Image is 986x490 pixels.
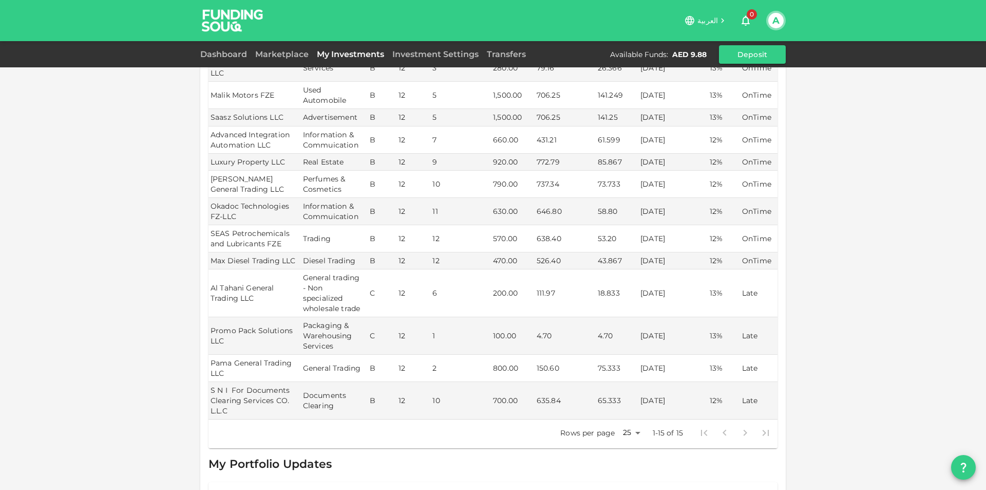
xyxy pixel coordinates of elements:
td: 6 [430,269,491,317]
td: 79.16 [535,55,596,82]
td: 26.366 [596,55,638,82]
td: 12% [708,171,740,198]
td: Real Estate [301,154,368,171]
td: B [368,126,396,154]
td: [DATE] [638,355,708,382]
td: [DATE] [638,225,708,252]
td: 12 [430,225,491,252]
td: 12% [708,126,740,154]
td: OnTime [740,252,778,269]
td: 9 [430,154,491,171]
td: 12 [396,109,430,126]
td: [DATE] [638,198,708,225]
td: Saasz Solutions LLC [208,109,301,126]
td: B [368,198,396,225]
td: Information & Commuication [301,198,368,225]
td: 12% [708,154,740,171]
td: S N I For Documents Clearing Services CO. L.L.C [208,382,301,420]
td: 12% [708,252,740,269]
td: 12 [396,198,430,225]
td: 85.867 [596,154,638,171]
td: 12 [430,252,491,269]
td: Services [301,55,368,82]
td: 431.21 [535,126,596,154]
td: 141.25 [596,109,638,126]
td: 13% [708,269,740,317]
td: 12% [708,198,740,225]
div: AED 9.88 [672,49,707,60]
td: 75.333 [596,355,638,382]
button: Deposit [719,45,786,64]
td: 772.79 [535,154,596,171]
td: [DATE] [638,154,708,171]
td: 1,500.00 [491,109,535,126]
a: Investment Settings [388,49,483,59]
td: 646.80 [535,198,596,225]
td: Late [740,269,778,317]
td: Advanced Integration Automation LLC [208,126,301,154]
p: 1-15 of 15 [653,428,684,438]
td: Okadoc Technologies FZ-LLC [208,198,301,225]
td: 1,500.00 [491,82,535,109]
td: B [368,225,396,252]
td: [DATE] [638,55,708,82]
td: OnTime [740,109,778,126]
td: C [368,269,396,317]
td: 150.60 [535,355,596,382]
td: 13% [708,355,740,382]
td: 13% [708,55,740,82]
td: B [368,252,396,269]
td: 12 [396,82,430,109]
button: A [768,13,784,28]
td: [DATE] [638,109,708,126]
td: 61.599 [596,126,638,154]
div: Available Funds : [610,49,668,60]
td: 12 [396,171,430,198]
td: B [368,382,396,420]
td: 706.25 [535,82,596,109]
td: 13% [708,109,740,126]
td: 10 [430,171,491,198]
td: Documents Clearing [301,382,368,420]
td: Late [740,382,778,420]
td: 12 [396,317,430,355]
td: 12% [708,382,740,420]
td: 100.00 [491,317,535,355]
td: 12 [396,225,430,252]
td: B [368,82,396,109]
td: 58.80 [596,198,638,225]
td: [DATE] [638,171,708,198]
td: 790.00 [491,171,535,198]
td: 111.97 [535,269,596,317]
td: 5 [430,109,491,126]
td: 13% [708,82,740,109]
td: 660.00 [491,126,535,154]
td: General Trading [301,355,368,382]
td: [PERSON_NAME] General Trading LLC [208,171,301,198]
td: [DATE] [638,317,708,355]
td: 4.70 [535,317,596,355]
a: Marketplace [251,49,313,59]
td: 141.249 [596,82,638,109]
td: OnTime [740,171,778,198]
td: OnTime [740,154,778,171]
td: 4.70 [596,317,638,355]
td: 526.40 [535,252,596,269]
td: 12 [396,269,430,317]
span: العربية [697,16,718,25]
button: question [951,455,976,480]
td: 12 [396,126,430,154]
td: Information & Commuication [301,126,368,154]
td: 706.25 [535,109,596,126]
td: 43.867 [596,252,638,269]
td: B [368,171,396,198]
td: [DATE] [638,82,708,109]
td: Packaging & Warehousing Services [301,317,368,355]
td: Pama General Trading LLC [208,355,301,382]
span: My Portfolio Updates [208,457,332,471]
td: B [368,109,396,126]
td: 10 [430,382,491,420]
td: 11 [430,198,491,225]
td: 12 [396,355,430,382]
td: 570.00 [491,225,535,252]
